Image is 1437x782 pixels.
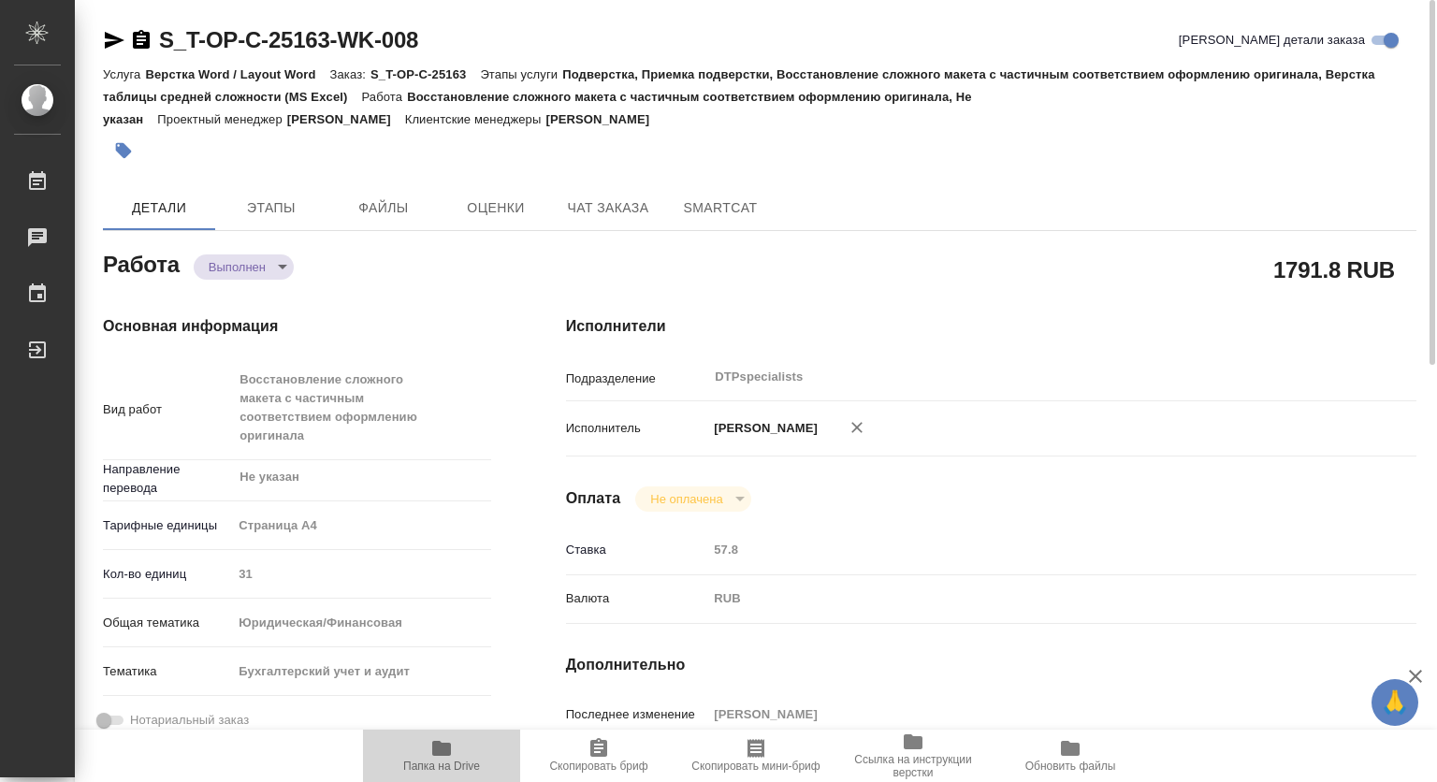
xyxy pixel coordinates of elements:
[1379,683,1411,722] span: 🙏
[566,705,708,724] p: Последнее изменение
[549,760,647,773] span: Скопировать бриф
[707,536,1345,563] input: Пустое поле
[992,730,1149,782] button: Обновить файлы
[194,254,294,280] div: Выполнен
[405,112,546,126] p: Клиентские менеджеры
[675,196,765,220] span: SmartCat
[566,589,708,608] p: Валюта
[635,486,750,512] div: Выполнен
[1179,31,1365,50] span: [PERSON_NAME] детали заказа
[370,67,480,81] p: S_T-OP-C-25163
[566,369,708,388] p: Подразделение
[232,510,490,542] div: Страница А4
[130,711,249,730] span: Нотариальный заказ
[645,491,728,507] button: Не оплачена
[707,701,1345,728] input: Пустое поле
[103,400,232,419] p: Вид работ
[232,560,490,587] input: Пустое поле
[103,614,232,632] p: Общая тематика
[103,662,232,681] p: Тематика
[145,67,329,81] p: Верстка Word / Layout Word
[157,112,286,126] p: Проектный менеджер
[1372,679,1418,726] button: 🙏
[103,565,232,584] p: Кол-во единиц
[103,29,125,51] button: Скопировать ссылку для ЯМессенджера
[339,196,428,220] span: Файлы
[103,516,232,535] p: Тарифные единицы
[707,419,818,438] p: [PERSON_NAME]
[103,67,145,81] p: Услуга
[707,583,1345,615] div: RUB
[545,112,663,126] p: [PERSON_NAME]
[159,27,418,52] a: S_T-OP-C-25163-WK-008
[566,315,1416,338] h4: Исполнители
[451,196,541,220] span: Оценки
[836,407,878,448] button: Удалить исполнителя
[114,196,204,220] span: Детали
[103,67,1375,104] p: Подверстка, Приемка подверстки, Восстановление сложного макета с частичным соответствием оформлен...
[103,315,491,338] h4: Основная информация
[846,753,980,779] span: Ссылка на инструкции верстки
[203,259,271,275] button: Выполнен
[566,541,708,559] p: Ставка
[103,130,144,171] button: Добавить тэг
[1025,760,1116,773] span: Обновить файлы
[480,67,562,81] p: Этапы услуги
[677,730,835,782] button: Скопировать мини-бриф
[103,246,180,280] h2: Работа
[566,487,621,510] h4: Оплата
[232,656,490,688] div: Бухгалтерский учет и аудит
[520,730,677,782] button: Скопировать бриф
[103,460,232,498] p: Направление перевода
[835,730,992,782] button: Ссылка на инструкции верстки
[566,654,1416,676] h4: Дополнительно
[330,67,370,81] p: Заказ:
[691,760,820,773] span: Скопировать мини-бриф
[566,419,708,438] p: Исполнитель
[563,196,653,220] span: Чат заказа
[232,607,490,639] div: Юридическая/Финансовая
[130,29,152,51] button: Скопировать ссылку
[287,112,405,126] p: [PERSON_NAME]
[363,730,520,782] button: Папка на Drive
[403,760,480,773] span: Папка на Drive
[361,90,407,104] p: Работа
[1273,253,1395,285] h2: 1791.8 RUB
[103,90,972,126] p: Восстановление сложного макета с частичным соответствием оформлению оригинала, Не указан
[226,196,316,220] span: Этапы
